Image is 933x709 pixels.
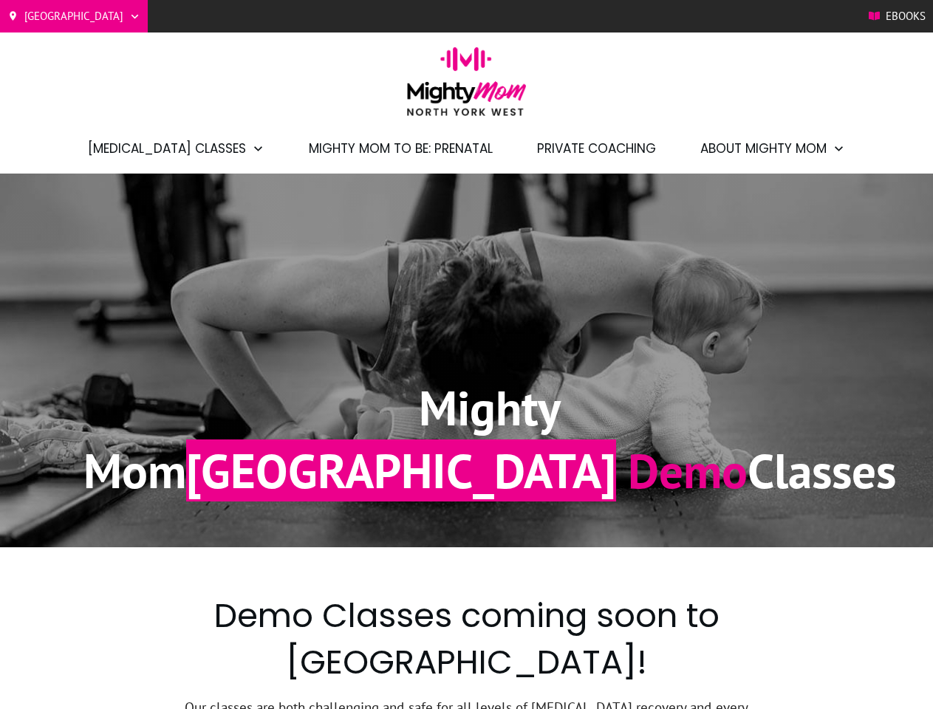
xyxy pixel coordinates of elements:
[186,439,616,501] span: [GEOGRAPHIC_DATA]
[24,5,123,27] span: [GEOGRAPHIC_DATA]
[88,136,264,161] a: [MEDICAL_DATA] Classes
[7,5,140,27] a: [GEOGRAPHIC_DATA]
[700,136,827,161] span: About Mighty Mom
[700,136,845,161] a: About Mighty Mom
[88,136,246,161] span: [MEDICAL_DATA] Classes
[886,5,926,27] span: Ebooks
[637,639,647,685] span: !
[628,439,748,501] span: Demo
[309,136,493,161] a: Mighty Mom to Be: Prenatal
[177,592,756,694] h2: Demo Classes coming soon to [GEOGRAPHIC_DATA]
[83,377,896,501] h1: Mighty Mom Classes
[869,5,926,27] a: Ebooks
[537,136,656,161] a: Private Coaching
